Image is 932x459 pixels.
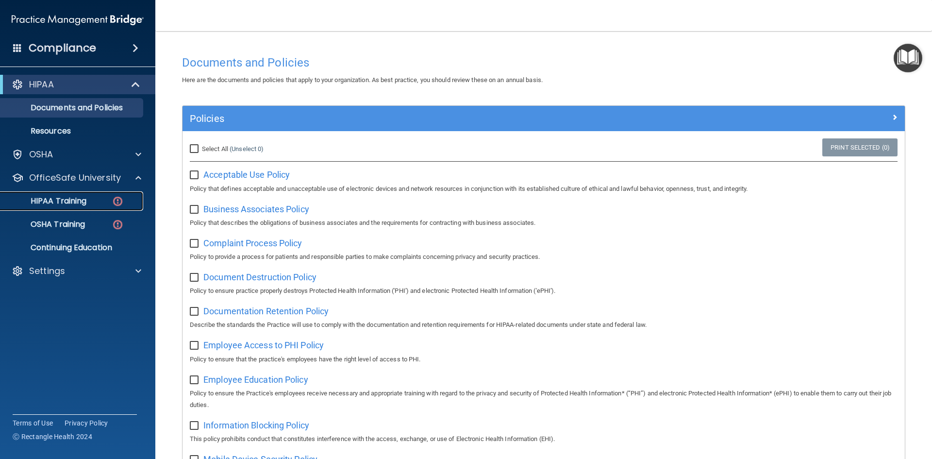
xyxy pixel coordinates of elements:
a: Print Selected (0) [822,138,898,156]
p: OfficeSafe University [29,172,121,184]
p: Policy to ensure practice properly destroys Protected Health Information ('PHI') and electronic P... [190,285,898,297]
a: Settings [12,265,141,277]
span: Information Blocking Policy [203,420,309,430]
input: Select All (Unselect 0) [190,145,201,153]
p: Policy to provide a process for patients and responsible parties to make complaints concerning pr... [190,251,898,263]
span: Document Destruction Policy [203,272,316,282]
img: danger-circle.6113f641.png [112,195,124,207]
a: Policies [190,111,898,126]
span: Select All [202,145,228,153]
span: Documentation Retention Policy [203,306,329,316]
span: Employee Education Policy [203,374,308,385]
span: Business Associates Policy [203,204,309,214]
span: Complaint Process Policy [203,238,302,248]
p: OSHA [29,149,53,160]
p: OSHA Training [6,220,85,229]
span: Acceptable Use Policy [203,170,290,180]
p: HIPAA Training [6,196,86,206]
p: Continuing Education [6,243,139,253]
span: Here are the documents and policies that apply to your organization. As best practice, you should... [182,76,543,84]
p: Documents and Policies [6,103,139,113]
img: PMB logo [12,10,144,30]
a: HIPAA [12,79,141,90]
p: This policy prohibits conduct that constitutes interference with the access, exchange, or use of ... [190,433,898,445]
a: OfficeSafe University [12,172,141,184]
a: OSHA [12,149,141,160]
p: Settings [29,265,65,277]
a: (Unselect 0) [230,145,264,153]
img: danger-circle.6113f641.png [112,219,124,231]
h4: Documents and Policies [182,56,905,69]
h4: Compliance [29,41,96,55]
p: Policy to ensure that the practice's employees have the right level of access to PHI. [190,354,898,365]
button: Open Resource Center [894,44,922,72]
p: Policy that defines acceptable and unacceptable use of electronic devices and network resources i... [190,183,898,195]
span: Ⓒ Rectangle Health 2024 [13,432,92,442]
p: Describe the standards the Practice will use to comply with the documentation and retention requi... [190,319,898,331]
a: Terms of Use [13,418,53,428]
p: Policy to ensure the Practice's employees receive necessary and appropriate training with regard ... [190,388,898,411]
p: Resources [6,126,139,136]
p: HIPAA [29,79,54,90]
a: Privacy Policy [65,418,108,428]
p: Policy that describes the obligations of business associates and the requirements for contracting... [190,217,898,229]
span: Employee Access to PHI Policy [203,340,324,350]
h5: Policies [190,113,717,124]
